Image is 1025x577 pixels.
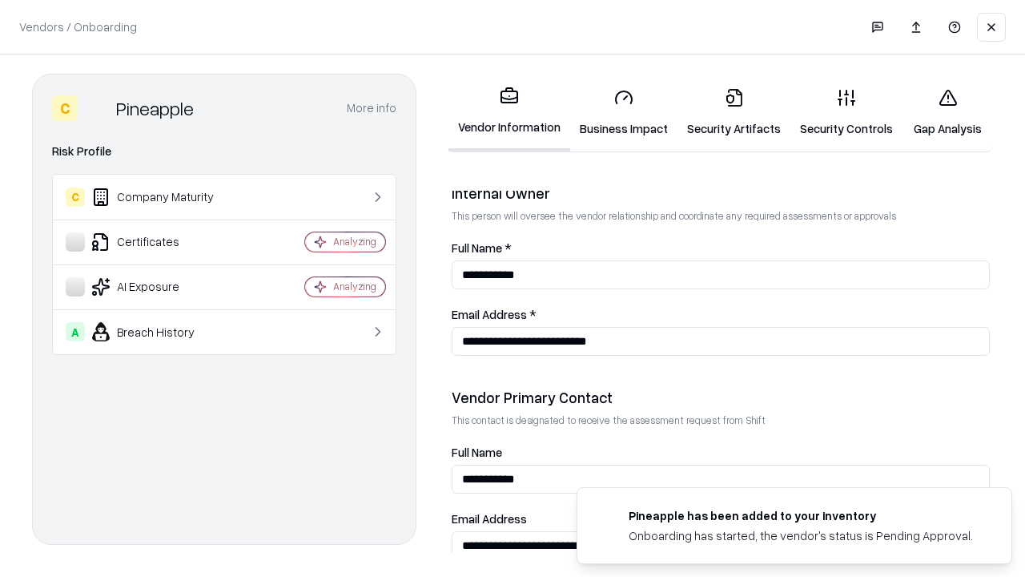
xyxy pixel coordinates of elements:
button: More info [347,94,396,123]
label: Full Name [452,446,990,458]
img: pineappleenergy.com [597,507,616,527]
div: Pineapple has been added to your inventory [629,507,973,524]
div: Breach History [66,322,257,341]
div: Certificates [66,232,257,252]
div: Pineapple [116,95,194,121]
a: Security Artifacts [677,75,790,150]
div: AI Exposure [66,277,257,297]
img: Pineapple [84,95,110,121]
a: Security Controls [790,75,902,150]
div: Analyzing [333,235,376,248]
p: This person will oversee the vendor relationship and coordinate any required assessments or appro... [452,209,990,223]
div: C [52,95,78,121]
div: C [66,188,85,207]
a: Business Impact [570,75,677,150]
div: Risk Profile [52,142,396,161]
a: Gap Analysis [902,75,993,150]
label: Full Name * [452,242,990,254]
div: Internal Owner [452,184,990,203]
div: Vendor Primary Contact [452,388,990,407]
p: This contact is designated to receive the assessment request from Shift [452,414,990,427]
div: Analyzing [333,280,376,293]
label: Email Address [452,513,990,525]
p: Vendors / Onboarding [19,18,137,35]
div: Company Maturity [66,188,257,207]
div: A [66,322,85,341]
div: Onboarding has started, the vendor's status is Pending Approval. [629,527,973,544]
a: Vendor Information [448,74,570,151]
label: Email Address * [452,309,990,321]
